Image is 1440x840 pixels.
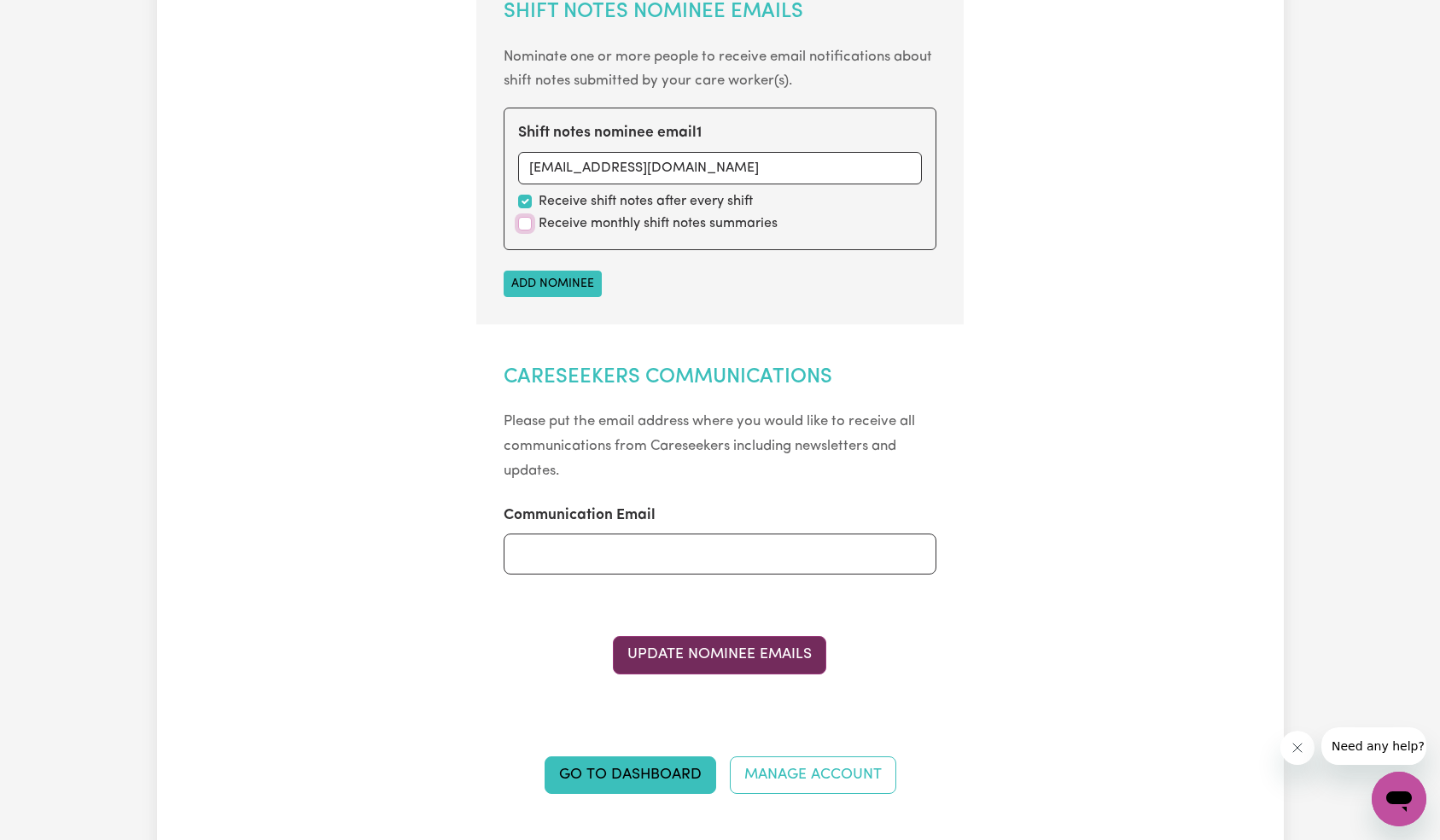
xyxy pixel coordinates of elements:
iframe: Close message [1280,731,1315,765]
small: Nominate one or more people to receive email notifications about shift notes submitted by your ca... [504,50,932,89]
iframe: Button to launch messaging window [1372,772,1426,826]
iframe: Message from company [1321,727,1426,765]
label: Receive shift notes after every shift [539,191,753,212]
button: Update Nominee Emails [613,636,826,674]
label: Communication Email [504,505,656,527]
h2: Careseekers Communications [504,365,936,390]
label: Shift notes nominee email 1 [518,122,702,144]
a: Go to Dashboard [545,756,716,794]
small: Please put the email address where you would like to receive all communications from Careseekers ... [504,414,915,478]
label: Receive monthly shift notes summaries [539,213,778,234]
button: Add nominee [504,271,602,297]
a: Manage Account [730,756,896,794]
